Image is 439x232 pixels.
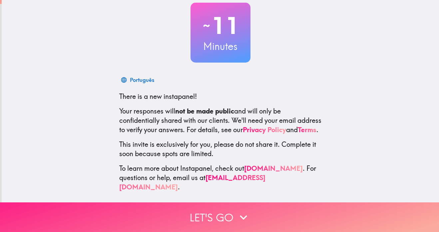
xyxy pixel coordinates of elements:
[298,125,316,134] a: Terms
[119,173,265,191] a: [EMAIL_ADDRESS][DOMAIN_NAME]
[243,125,286,134] a: Privacy Policy
[191,12,250,39] h2: 11
[119,73,157,87] button: Português
[130,75,154,85] div: Português
[119,107,322,134] p: Your responses will and will only be confidentially shared with our clients. We'll need your emai...
[175,107,234,115] b: not be made public
[191,39,250,53] h3: Minutes
[119,92,197,101] span: There is a new instapanel!
[119,140,322,158] p: This invite is exclusively for you, please do not share it. Complete it soon because spots are li...
[202,16,211,36] span: ~
[119,164,322,192] p: To learn more about Instapanel, check out . For questions or help, email us at .
[244,164,303,172] a: [DOMAIN_NAME]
